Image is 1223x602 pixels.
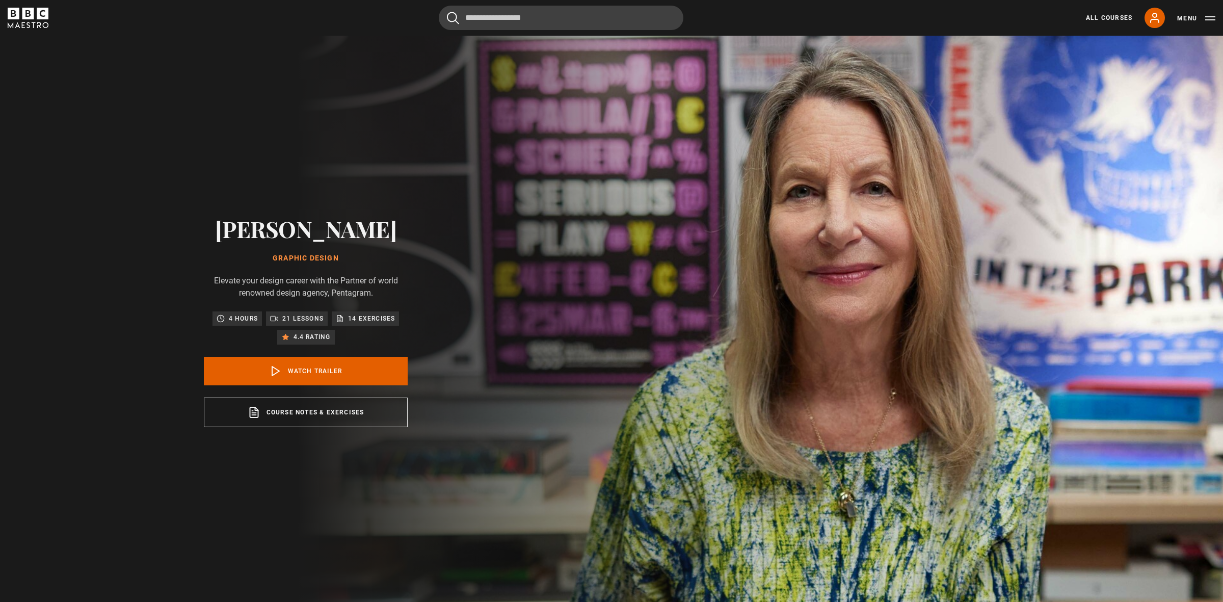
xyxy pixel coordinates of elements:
[282,313,324,324] p: 21 lessons
[204,216,408,242] h2: [PERSON_NAME]
[294,332,331,342] p: 4.4 rating
[8,8,48,28] svg: BBC Maestro
[348,313,395,324] p: 14 exercises
[1177,13,1215,23] button: Toggle navigation
[204,357,408,385] a: Watch Trailer
[1086,13,1132,22] a: All Courses
[204,254,408,263] h1: Graphic Design
[204,275,408,299] p: Elevate your design career with the Partner of world renowned design agency, Pentagram.
[439,6,683,30] input: Search
[204,398,408,427] a: Course notes & exercises
[447,12,459,24] button: Submit the search query
[229,313,258,324] p: 4 hours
